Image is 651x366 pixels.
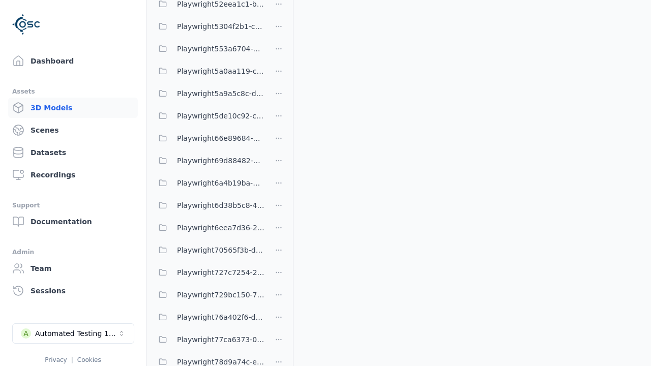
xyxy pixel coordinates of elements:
span: Playwright70565f3b-d1cd-451e-b08a-b6e5d72db463 [177,244,264,256]
button: Playwright6eea7d36-2bfb-4c23-8a5c-c23a2aced77e [153,218,264,238]
button: Playwright5a9a5c8c-d1dc-459f-933b-add85c48f2df [153,83,264,104]
a: Dashboard [8,51,138,71]
a: Scenes [8,120,138,140]
button: Playwright69d88482-dad[DEMOGRAPHIC_DATA]-4eb6-a4d2-d615fe0eea50 [153,150,264,171]
a: Team [8,258,138,279]
button: Playwright77ca6373-0445-4913-acf3-974fd38ef685 [153,329,264,350]
span: Playwright6a4b19ba-653e-48dc-8575-50bb7ce86cdd [177,177,264,189]
span: | [71,356,73,363]
a: Cookies [77,356,101,363]
button: Playwright76a402f6-dfe7-48d6-abcc-1b3cd6453153 [153,307,264,327]
span: Playwright6eea7d36-2bfb-4c23-8a5c-c23a2aced77e [177,222,264,234]
span: Playwright729bc150-72f9-43a1-bf64-2fd04a90a908 [177,289,264,301]
div: A [21,328,31,339]
button: Playwright70565f3b-d1cd-451e-b08a-b6e5d72db463 [153,240,264,260]
img: Logo [12,10,41,39]
a: Sessions [8,281,138,301]
span: Playwright69d88482-dad[DEMOGRAPHIC_DATA]-4eb6-a4d2-d615fe0eea50 [177,155,264,167]
a: 3D Models [8,98,138,118]
span: Playwright66e89684-087b-4a8e-8db0-72782c7802f7 [177,132,264,144]
button: Playwright729bc150-72f9-43a1-bf64-2fd04a90a908 [153,285,264,305]
span: Playwright5a0aa119-c5be-433d-90b0-de75c36c42a7 [177,65,264,77]
span: Playwright6d38b5c8-4f7a-4465-bb9e-ce0bcb9804c3 [177,199,264,211]
span: Playwright5a9a5c8c-d1dc-459f-933b-add85c48f2df [177,87,264,100]
span: Playwright553a6704-808f-474b-81e6-e0edf15a73d7 [177,43,264,55]
span: Playwright727c7254-2285-4f93-b0d8-fe1172e2b259 [177,266,264,279]
button: Playwright553a6704-808f-474b-81e6-e0edf15a73d7 [153,39,264,59]
button: Playwright5de10c92-c11c-43ef-b0e6-698d1e7cadb6 [153,106,264,126]
div: Automated Testing 1 - Playwright [35,328,117,339]
button: Playwright6a4b19ba-653e-48dc-8575-50bb7ce86cdd [153,173,264,193]
div: Support [12,199,134,211]
div: Admin [12,246,134,258]
button: Playwright5304f2b1-c9d3-459f-957a-a9fd53ec8eaf [153,16,264,37]
button: Playwright6d38b5c8-4f7a-4465-bb9e-ce0bcb9804c3 [153,195,264,216]
button: Playwright5a0aa119-c5be-433d-90b0-de75c36c42a7 [153,61,264,81]
a: Datasets [8,142,138,163]
span: Playwright5304f2b1-c9d3-459f-957a-a9fd53ec8eaf [177,20,264,33]
a: Recordings [8,165,138,185]
a: Privacy [45,356,67,363]
a: Documentation [8,211,138,232]
button: Select a workspace [12,323,134,344]
button: Playwright66e89684-087b-4a8e-8db0-72782c7802f7 [153,128,264,148]
button: Playwright727c7254-2285-4f93-b0d8-fe1172e2b259 [153,262,264,283]
div: Assets [12,85,134,98]
span: Playwright77ca6373-0445-4913-acf3-974fd38ef685 [177,333,264,346]
span: Playwright76a402f6-dfe7-48d6-abcc-1b3cd6453153 [177,311,264,323]
span: Playwright5de10c92-c11c-43ef-b0e6-698d1e7cadb6 [177,110,264,122]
